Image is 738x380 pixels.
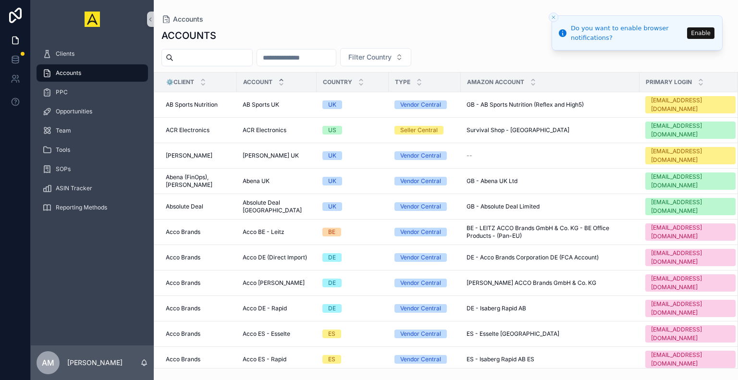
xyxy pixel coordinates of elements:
[571,24,684,42] div: Do you want to enable browser notifications?
[173,14,203,24] span: Accounts
[56,88,68,96] span: PPC
[37,122,148,139] a: Team
[243,330,290,338] span: Acco ES - Esselte
[166,152,212,159] span: [PERSON_NAME]
[400,253,441,262] div: Vendor Central
[56,204,107,211] span: Reporting Methods
[166,355,200,363] span: Acco Brands
[161,29,216,42] h1: ACCOUNTS
[243,101,279,109] span: AB Sports UK
[328,100,336,109] div: UK
[651,172,730,190] div: [EMAIL_ADDRESS][DOMAIN_NAME]
[37,103,148,120] a: Opportunities
[467,355,534,363] span: ES - Isaberg Rapid AB ES
[243,177,270,185] span: Abena UK
[467,78,524,86] span: Amazon Account
[400,177,441,185] div: Vendor Central
[243,199,311,214] span: Absolute Deal [GEOGRAPHIC_DATA]
[243,355,286,363] span: Acco ES - Rapid
[42,357,54,368] span: AM
[340,48,411,66] button: Select Button
[56,184,92,192] span: ASIN Tracker
[651,325,730,343] div: [EMAIL_ADDRESS][DOMAIN_NAME]
[37,64,148,82] a: Accounts
[400,355,441,364] div: Vendor Central
[467,152,472,159] span: --
[549,12,558,22] button: Close toast
[37,84,148,101] a: PPC
[37,180,148,197] a: ASIN Tracker
[651,96,730,113] div: [EMAIL_ADDRESS][DOMAIN_NAME]
[56,146,70,154] span: Tools
[400,228,441,236] div: Vendor Central
[37,45,148,62] a: Clients
[651,198,730,215] div: [EMAIL_ADDRESS][DOMAIN_NAME]
[467,254,599,261] span: DE - Acco Brands Corporation DE (FCA Account)
[328,279,336,287] div: DE
[166,330,200,338] span: Acco Brands
[467,279,596,287] span: [PERSON_NAME] ACCO Brands GmbH & Co. KG
[243,126,286,134] span: ACR Electronics
[328,177,336,185] div: UK
[166,279,200,287] span: Acco Brands
[467,224,634,240] span: BE - LEITZ ACCO Brands GmbH & Co. KG - BE Office Products - (Pan-EU)
[328,355,335,364] div: ES
[467,203,540,210] span: GB - Absolute Deal Limited
[651,249,730,266] div: [EMAIL_ADDRESS][DOMAIN_NAME]
[328,330,335,338] div: ES
[31,38,154,229] div: scrollable content
[328,253,336,262] div: DE
[395,78,410,86] span: Type
[687,27,714,39] button: Enable
[243,78,272,86] span: Account
[56,165,71,173] span: SOPs
[651,274,730,292] div: [EMAIL_ADDRESS][DOMAIN_NAME]
[67,358,123,368] p: [PERSON_NAME]
[166,101,218,109] span: AB Sports Nutrition
[400,100,441,109] div: Vendor Central
[467,177,517,185] span: GB - Abena UK Ltd
[56,108,92,115] span: Opportunities
[400,304,441,313] div: Vendor Central
[651,147,730,164] div: [EMAIL_ADDRESS][DOMAIN_NAME]
[651,122,730,139] div: [EMAIL_ADDRESS][DOMAIN_NAME]
[328,202,336,211] div: UK
[56,69,81,77] span: Accounts
[56,127,71,135] span: Team
[646,78,692,86] span: Primary Login
[651,300,730,317] div: [EMAIL_ADDRESS][DOMAIN_NAME]
[166,305,200,312] span: Acco Brands
[243,254,307,261] span: Acco DE (Direct Import)
[243,228,284,236] span: Acco BE - Leitz
[328,304,336,313] div: DE
[400,202,441,211] div: Vendor Central
[166,173,231,189] span: Abena (FinOps), [PERSON_NAME]
[243,305,287,312] span: Acco DE - Rapid
[85,12,100,27] img: App logo
[467,305,526,312] span: DE - Isaberg Rapid AB
[328,228,335,236] div: BE
[323,78,352,86] span: Country
[166,126,209,134] span: ACR Electronics
[37,160,148,178] a: SOPs
[166,254,200,261] span: Acco Brands
[400,279,441,287] div: Vendor Central
[467,330,559,338] span: ES - Esselte [GEOGRAPHIC_DATA]
[400,330,441,338] div: Vendor Central
[467,101,584,109] span: GB - AB Sports Nutrition (Reflex and High5)
[467,126,569,134] span: Survival Shop - [GEOGRAPHIC_DATA]
[400,126,438,135] div: Seller Central
[166,203,203,210] span: Absolute Deal
[328,126,336,135] div: US
[166,78,194,86] span: ⚙️Client
[348,52,392,62] span: Filter Country
[161,14,203,24] a: Accounts
[166,228,200,236] span: Acco Brands
[651,351,730,368] div: [EMAIL_ADDRESS][DOMAIN_NAME]
[37,141,148,159] a: Tools
[56,50,74,58] span: Clients
[37,199,148,216] a: Reporting Methods
[651,223,730,241] div: [EMAIL_ADDRESS][DOMAIN_NAME]
[243,152,299,159] span: [PERSON_NAME] UK
[400,151,441,160] div: Vendor Central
